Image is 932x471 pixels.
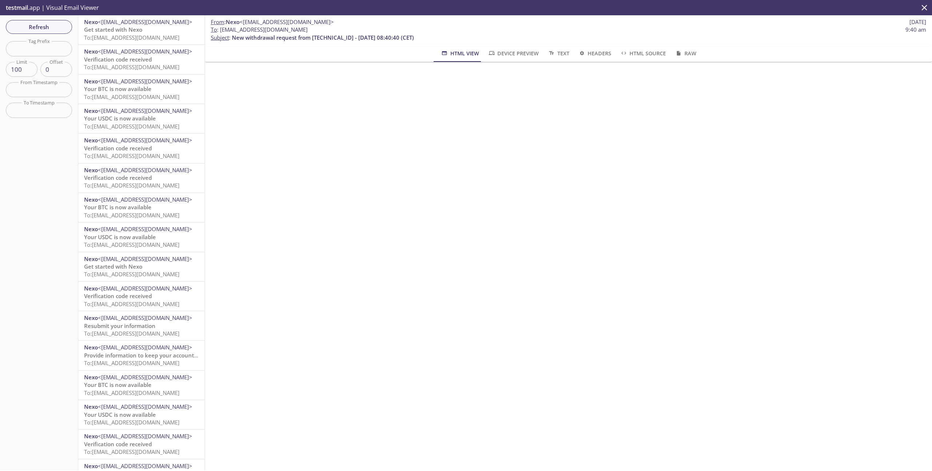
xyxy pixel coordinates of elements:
[84,78,98,85] span: Nexo
[84,255,98,262] span: Nexo
[78,311,205,340] div: Nexo<[EMAIL_ADDRESS][DOMAIN_NAME]>Resubmit your informationTo:[EMAIL_ADDRESS][DOMAIN_NAME]
[84,48,98,55] span: Nexo
[84,292,152,300] span: Verification code received
[84,330,179,337] span: To: [EMAIL_ADDRESS][DOMAIN_NAME]
[240,18,334,25] span: <[EMAIL_ADDRESS][DOMAIN_NAME]>
[78,371,205,400] div: Nexo<[EMAIL_ADDRESS][DOMAIN_NAME]>Your BTC is now availableTo:[EMAIL_ADDRESS][DOMAIN_NAME]
[98,107,192,114] span: <[EMAIL_ADDRESS][DOMAIN_NAME]>
[84,359,179,367] span: To: [EMAIL_ADDRESS][DOMAIN_NAME]
[84,152,179,159] span: To: [EMAIL_ADDRESS][DOMAIN_NAME]
[211,26,308,33] span: : [EMAIL_ADDRESS][DOMAIN_NAME]
[78,400,205,429] div: Nexo<[EMAIL_ADDRESS][DOMAIN_NAME]>Your USDC is now availableTo:[EMAIL_ADDRESS][DOMAIN_NAME]
[98,314,192,321] span: <[EMAIL_ADDRESS][DOMAIN_NAME]>
[211,26,217,33] span: To
[211,26,926,41] p: :
[84,373,98,381] span: Nexo
[98,285,192,292] span: <[EMAIL_ADDRESS][DOMAIN_NAME]>
[98,225,192,233] span: <[EMAIL_ADDRESS][DOMAIN_NAME]>
[98,462,192,470] span: <[EMAIL_ADDRESS][DOMAIN_NAME]>
[84,93,179,100] span: To: [EMAIL_ADDRESS][DOMAIN_NAME]
[84,145,152,152] span: Verification code received
[98,373,192,381] span: <[EMAIL_ADDRESS][DOMAIN_NAME]>
[78,222,205,252] div: Nexo<[EMAIL_ADDRESS][DOMAIN_NAME]>Your USDC is now availableTo:[EMAIL_ADDRESS][DOMAIN_NAME]
[78,163,205,193] div: Nexo<[EMAIL_ADDRESS][DOMAIN_NAME]>Verification code receivedTo:[EMAIL_ADDRESS][DOMAIN_NAME]
[84,123,179,130] span: To: [EMAIL_ADDRESS][DOMAIN_NAME]
[84,63,179,71] span: To: [EMAIL_ADDRESS][DOMAIN_NAME]
[78,193,205,222] div: Nexo<[EMAIL_ADDRESS][DOMAIN_NAME]>Your BTC is now availableTo:[EMAIL_ADDRESS][DOMAIN_NAME]
[98,18,192,25] span: <[EMAIL_ADDRESS][DOMAIN_NAME]>
[84,419,179,426] span: To: [EMAIL_ADDRESS][DOMAIN_NAME]
[909,18,926,26] span: [DATE]
[84,285,98,292] span: Nexo
[78,341,205,370] div: Nexo<[EMAIL_ADDRESS][DOMAIN_NAME]>Provide information to keep your account activeTo:[EMAIL_ADDRES...
[441,49,479,58] span: HTML View
[226,18,240,25] span: Nexo
[84,314,98,321] span: Nexo
[98,344,192,351] span: <[EMAIL_ADDRESS][DOMAIN_NAME]>
[78,430,205,459] div: Nexo<[EMAIL_ADDRESS][DOMAIN_NAME]>Verification code receivedTo:[EMAIL_ADDRESS][DOMAIN_NAME]
[84,270,179,278] span: To: [EMAIL_ADDRESS][DOMAIN_NAME]
[84,300,179,308] span: To: [EMAIL_ADDRESS][DOMAIN_NAME]
[78,282,205,311] div: Nexo<[EMAIL_ADDRESS][DOMAIN_NAME]>Verification code receivedTo:[EMAIL_ADDRESS][DOMAIN_NAME]
[98,78,192,85] span: <[EMAIL_ADDRESS][DOMAIN_NAME]>
[84,403,98,410] span: Nexo
[620,49,666,58] span: HTML Source
[84,440,152,448] span: Verification code received
[84,136,98,144] span: Nexo
[84,381,151,388] span: Your BTC is now available
[6,20,72,34] button: Refresh
[84,344,98,351] span: Nexo
[211,18,224,25] span: From
[78,75,205,104] div: Nexo<[EMAIL_ADDRESS][DOMAIN_NAME]>Your BTC is now availableTo:[EMAIL_ADDRESS][DOMAIN_NAME]
[84,411,156,418] span: Your USDC is now available
[84,462,98,470] span: Nexo
[84,322,155,329] span: Resubmit your information
[98,196,192,203] span: <[EMAIL_ADDRESS][DOMAIN_NAME]>
[84,432,98,440] span: Nexo
[98,403,192,410] span: <[EMAIL_ADDRESS][DOMAIN_NAME]>
[78,15,205,44] div: Nexo<[EMAIL_ADDRESS][DOMAIN_NAME]>Get started with NexoTo:[EMAIL_ADDRESS][DOMAIN_NAME]
[84,448,179,455] span: To: [EMAIL_ADDRESS][DOMAIN_NAME]
[98,48,192,55] span: <[EMAIL_ADDRESS][DOMAIN_NAME]>
[78,252,205,281] div: Nexo<[EMAIL_ADDRESS][DOMAIN_NAME]>Get started with NexoTo:[EMAIL_ADDRESS][DOMAIN_NAME]
[84,211,179,219] span: To: [EMAIL_ADDRESS][DOMAIN_NAME]
[78,104,205,133] div: Nexo<[EMAIL_ADDRESS][DOMAIN_NAME]>Your USDC is now availableTo:[EMAIL_ADDRESS][DOMAIN_NAME]
[84,225,98,233] span: Nexo
[211,18,334,26] span: :
[84,56,152,63] span: Verification code received
[84,182,179,189] span: To: [EMAIL_ADDRESS][DOMAIN_NAME]
[84,85,151,92] span: Your BTC is now available
[232,34,414,41] span: New withdrawal request from [TECHNICAL_ID] - [DATE] 08:40:40 (CET)
[78,134,205,163] div: Nexo<[EMAIL_ADDRESS][DOMAIN_NAME]>Verification code receivedTo:[EMAIL_ADDRESS][DOMAIN_NAME]
[6,4,28,12] span: testmail
[84,166,98,174] span: Nexo
[98,255,192,262] span: <[EMAIL_ADDRESS][DOMAIN_NAME]>
[84,174,152,181] span: Verification code received
[211,34,229,41] span: Subject
[78,45,205,74] div: Nexo<[EMAIL_ADDRESS][DOMAIN_NAME]>Verification code receivedTo:[EMAIL_ADDRESS][DOMAIN_NAME]
[98,432,192,440] span: <[EMAIL_ADDRESS][DOMAIN_NAME]>
[675,49,696,58] span: Raw
[84,233,156,241] span: Your USDC is now available
[84,352,211,359] span: Provide information to keep your account active
[84,389,179,396] span: To: [EMAIL_ADDRESS][DOMAIN_NAME]
[84,203,151,211] span: Your BTC is now available
[84,107,98,114] span: Nexo
[84,263,142,270] span: Get started with Nexo
[905,26,926,33] span: 9:40 am
[84,18,98,25] span: Nexo
[12,22,66,32] span: Refresh
[578,49,611,58] span: Headers
[98,166,192,174] span: <[EMAIL_ADDRESS][DOMAIN_NAME]>
[84,115,156,122] span: Your USDC is now available
[84,34,179,41] span: To: [EMAIL_ADDRESS][DOMAIN_NAME]
[488,49,539,58] span: Device Preview
[548,49,569,58] span: Text
[84,26,142,33] span: Get started with Nexo
[98,136,192,144] span: <[EMAIL_ADDRESS][DOMAIN_NAME]>
[84,241,179,248] span: To: [EMAIL_ADDRESS][DOMAIN_NAME]
[84,196,98,203] span: Nexo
